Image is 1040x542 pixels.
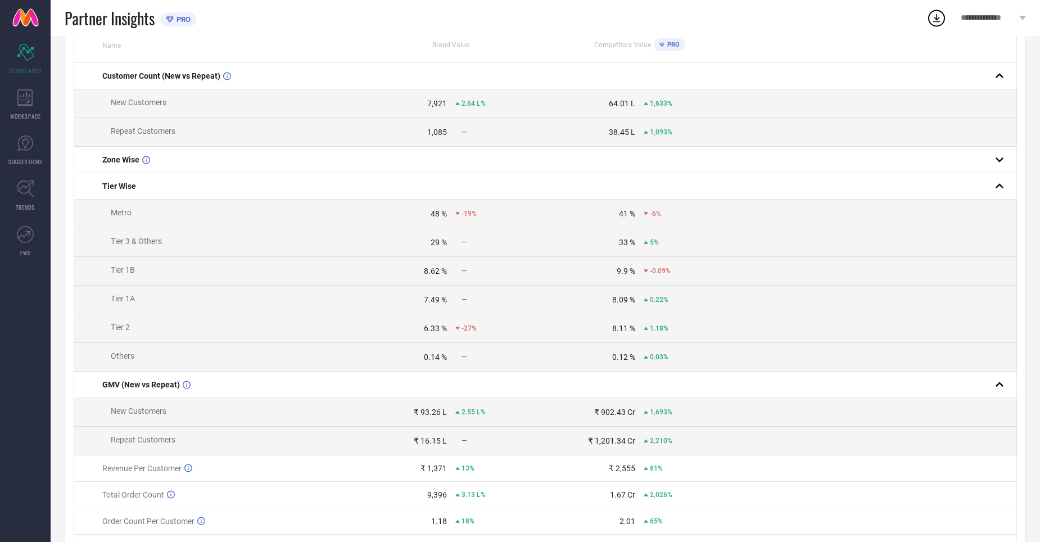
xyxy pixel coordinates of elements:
[650,408,672,416] span: 1,693%
[424,324,447,333] div: 6.33 %
[427,99,447,108] div: 7,921
[610,490,635,499] div: 1.67 Cr
[102,517,195,526] span: Order Count Per Customer
[111,351,134,360] span: Others
[102,42,121,49] span: Name
[609,99,635,108] div: 64.01 L
[427,490,447,499] div: 9,396
[650,267,671,275] span: -0.09%
[102,490,164,499] span: Total Order Count
[462,128,467,136] span: —
[111,435,175,444] span: Repeat Customers
[594,408,635,417] div: ₹ 902.43 Cr
[650,128,672,136] span: 1,093%
[619,238,635,247] div: 33 %
[609,128,635,137] div: 38.45 L
[111,294,135,303] span: Tier 1A
[102,182,136,191] span: Tier Wise
[414,436,447,445] div: ₹ 16.15 L
[424,295,447,304] div: 7.49 %
[102,464,182,473] span: Revenue Per Customer
[462,296,467,304] span: —
[420,464,447,473] div: ₹ 1,371
[174,15,191,24] span: PRO
[619,209,635,218] div: 41 %
[650,437,672,445] span: 2,210%
[102,380,180,389] span: GMV (New vs Repeat)
[111,265,135,274] span: Tier 1B
[424,267,447,275] div: 8.62 %
[462,353,467,361] span: —
[111,237,162,246] span: Tier 3 & Others
[462,408,486,416] span: 2.55 L%
[424,353,447,362] div: 0.14 %
[650,517,663,525] span: 65%
[650,353,668,361] span: 0.03%
[650,210,661,218] span: -6%
[462,210,477,218] span: -19%
[926,8,947,28] div: Open download list
[431,517,447,526] div: 1.18
[612,353,635,362] div: 0.12 %
[594,41,651,49] span: Competitors Value
[462,464,474,472] span: 13%
[20,249,31,257] span: FWD
[462,267,467,275] span: —
[111,208,132,217] span: Metro
[462,491,486,499] span: 3.13 L%
[650,464,663,472] span: 61%
[111,406,166,415] span: New Customers
[10,112,41,120] span: WORKSPACE
[111,98,166,107] span: New Customers
[427,128,447,137] div: 1,085
[650,491,672,499] span: 2,026%
[462,324,477,332] span: -27%
[462,100,486,107] span: 2.64 L%
[650,100,672,107] span: 1,633%
[588,436,635,445] div: ₹ 1,201.34 Cr
[102,71,220,80] span: Customer Count (New vs Repeat)
[664,41,680,48] span: PRO
[617,267,635,275] div: 9.9 %
[432,41,469,49] span: Brand Value
[414,408,447,417] div: ₹ 93.26 L
[102,155,139,164] span: Zone Wise
[612,324,635,333] div: 8.11 %
[650,324,668,332] span: 1.18%
[612,295,635,304] div: 8.09 %
[609,464,635,473] div: ₹ 2,555
[9,66,42,75] span: SCORECARDS
[462,517,474,525] span: 18%
[431,238,447,247] div: 29 %
[650,296,668,304] span: 0.22%
[16,203,35,211] span: TRENDS
[111,323,130,332] span: Tier 2
[462,238,467,246] span: —
[462,437,467,445] span: —
[111,127,175,135] span: Repeat Customers
[620,517,635,526] div: 2.01
[650,238,659,246] span: 5%
[65,7,155,30] span: Partner Insights
[8,157,43,166] span: SUGGESTIONS
[431,209,447,218] div: 48 %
